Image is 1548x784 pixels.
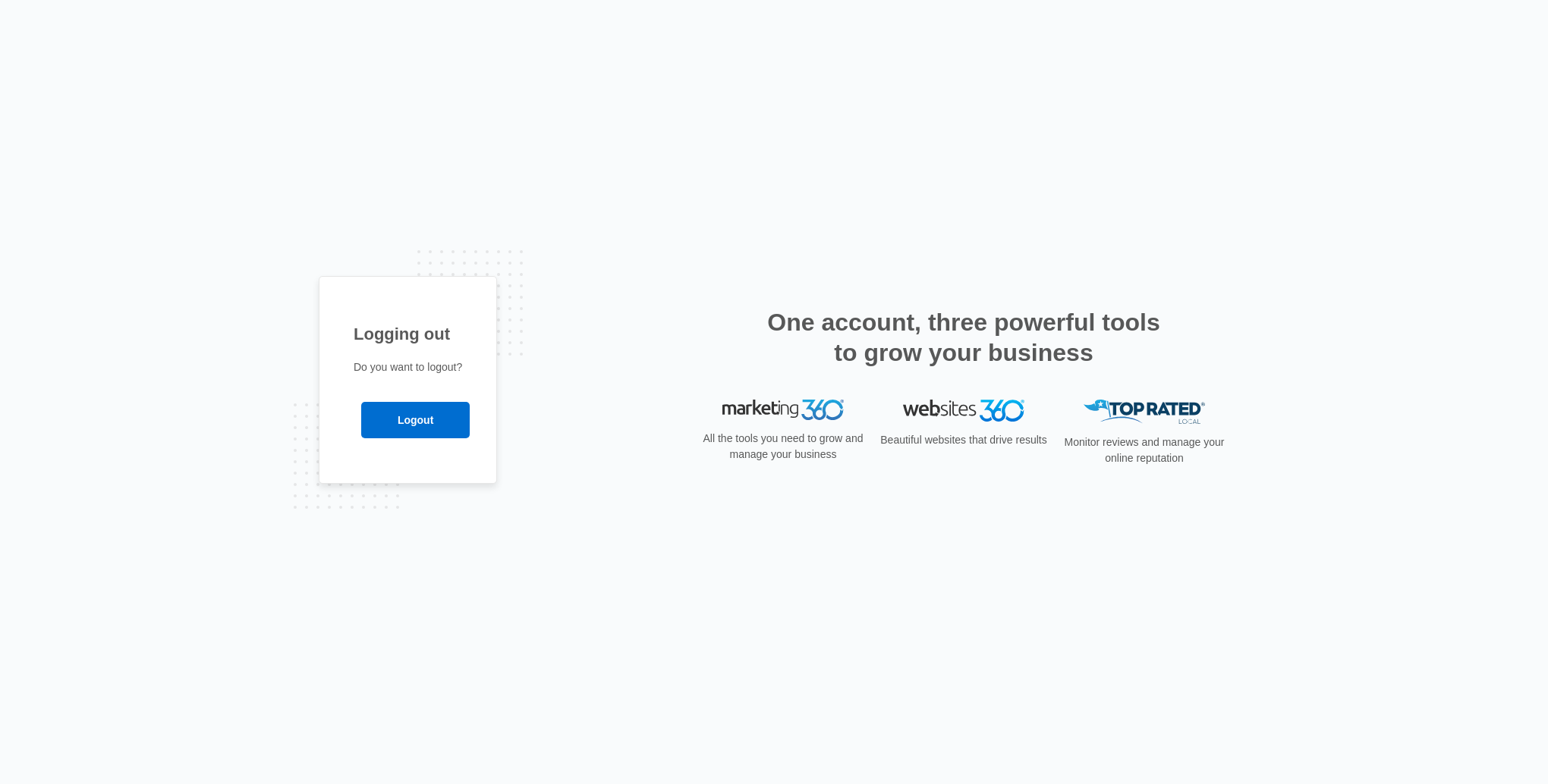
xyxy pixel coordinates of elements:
[354,321,462,347] h1: Logging out
[1059,434,1229,466] p: Monitor reviews and manage your online reputation
[903,400,1024,422] img: Websites 360
[698,431,868,463] p: All the tools you need to grow and manage your business
[1084,400,1205,425] img: Top Rated Local
[361,402,470,438] input: Logout
[722,400,844,421] img: Marketing 360
[763,307,1165,368] h2: One account, three powerful tools to grow your business
[879,432,1049,448] p: Beautiful websites that drive results
[354,359,462,375] p: Do you want to logout?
